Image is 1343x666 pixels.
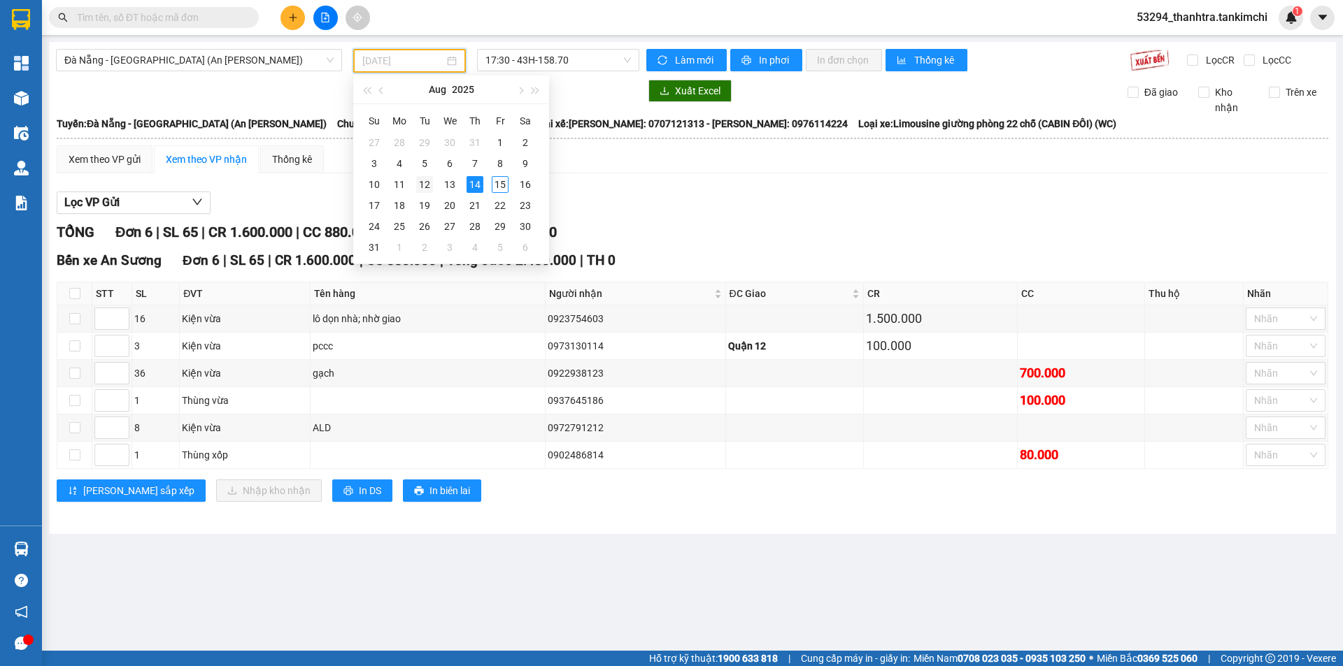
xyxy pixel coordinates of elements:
[57,224,94,240] span: TỔNG
[513,174,538,195] td: 2025-08-16
[1208,651,1210,666] span: |
[1020,445,1142,465] div: 80.000
[447,252,576,268] span: Tổng cước 2.480.000
[14,56,29,71] img: dashboard-icon
[492,134,509,151] div: 1
[353,13,362,22] span: aim
[441,218,458,235] div: 27
[313,338,543,354] div: pccc
[57,479,206,502] button: sort-ascending[PERSON_NAME] sắp xếp
[441,155,458,172] div: 6
[1310,6,1335,30] button: caret-down
[414,486,424,497] span: printer
[467,239,483,256] div: 4
[1280,85,1322,100] span: Trên xe
[437,216,462,237] td: 2025-08-27
[272,152,312,167] div: Thống kê
[548,365,723,381] div: 0922938123
[1285,11,1298,24] img: icon-new-feature
[77,10,242,25] input: Tìm tên, số ĐT hoặc mã đơn
[1200,52,1237,68] span: Lọc CR
[730,286,849,301] span: ĐC Giao
[268,252,271,268] span: |
[864,282,1018,305] th: CR
[1316,11,1329,24] span: caret-down
[801,651,910,666] span: Cung cấp máy in - giấy in:
[183,252,220,268] span: Đơn 6
[303,224,375,240] span: CC 880.000
[437,237,462,258] td: 2025-09-03
[467,218,483,235] div: 28
[492,176,509,193] div: 15
[513,153,538,174] td: 2025-08-09
[391,197,408,214] div: 18
[412,132,437,153] td: 2025-07-29
[866,336,1015,356] div: 100.000
[134,311,177,326] div: 16
[462,132,488,153] td: 2025-07-31
[462,153,488,174] td: 2025-08-07
[488,110,513,132] th: Fr
[1257,52,1293,68] span: Lọc CC
[548,338,723,354] div: 0973130114
[134,365,177,381] div: 36
[886,49,967,71] button: bar-chartThống kê
[437,174,462,195] td: 2025-08-13
[416,134,433,151] div: 29
[57,252,162,268] span: Bến xe An Sương
[462,237,488,258] td: 2025-09-04
[14,91,29,106] img: warehouse-icon
[492,197,509,214] div: 22
[14,161,29,175] img: warehouse-icon
[182,393,308,408] div: Thùng vừa
[280,6,305,30] button: plus
[182,365,308,381] div: Kiện vừa
[1018,282,1145,305] th: CC
[412,174,437,195] td: 2025-08-12
[366,155,383,172] div: 3
[362,110,387,132] th: Su
[134,338,177,354] div: 3
[57,191,211,214] button: Lọc VP Gửi
[462,195,488,216] td: 2025-08-21
[462,174,488,195] td: 2025-08-14
[1145,282,1244,305] th: Thu hộ
[437,132,462,153] td: 2025-07-30
[311,282,546,305] th: Tên hàng
[1139,85,1184,100] span: Đã giao
[134,447,177,463] div: 1
[412,110,437,132] th: Tu
[180,282,311,305] th: ĐVT
[362,216,387,237] td: 2025-08-24
[230,252,264,268] span: SL 65
[1089,656,1093,661] span: ⚪️
[488,237,513,258] td: 2025-09-05
[14,542,29,556] img: warehouse-icon
[403,479,481,502] button: printerIn biên lai
[391,155,408,172] div: 4
[488,195,513,216] td: 2025-08-22
[387,153,412,174] td: 2025-08-04
[548,447,723,463] div: 0902486814
[897,55,909,66] span: bar-chart
[387,237,412,258] td: 2025-09-01
[488,153,513,174] td: 2025-08-08
[362,195,387,216] td: 2025-08-17
[513,132,538,153] td: 2025-08-02
[1097,651,1198,666] span: Miền Bắc
[275,252,356,268] span: CR 1.600.000
[337,116,439,131] span: Chuyến: (17:30 [DATE])
[513,216,538,237] td: 2025-08-30
[182,338,308,354] div: Kiện vừa
[182,311,308,326] div: Kiện vừa
[208,224,292,240] span: CR 1.600.000
[416,218,433,235] div: 26
[462,110,488,132] th: Th
[441,197,458,214] div: 20
[64,50,334,71] span: Đà Nẵng - Sài Gòn (An Sương)
[1295,6,1300,16] span: 1
[132,282,180,305] th: SL
[58,13,68,22] span: search
[914,651,1086,666] span: Miền Nam
[517,134,534,151] div: 2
